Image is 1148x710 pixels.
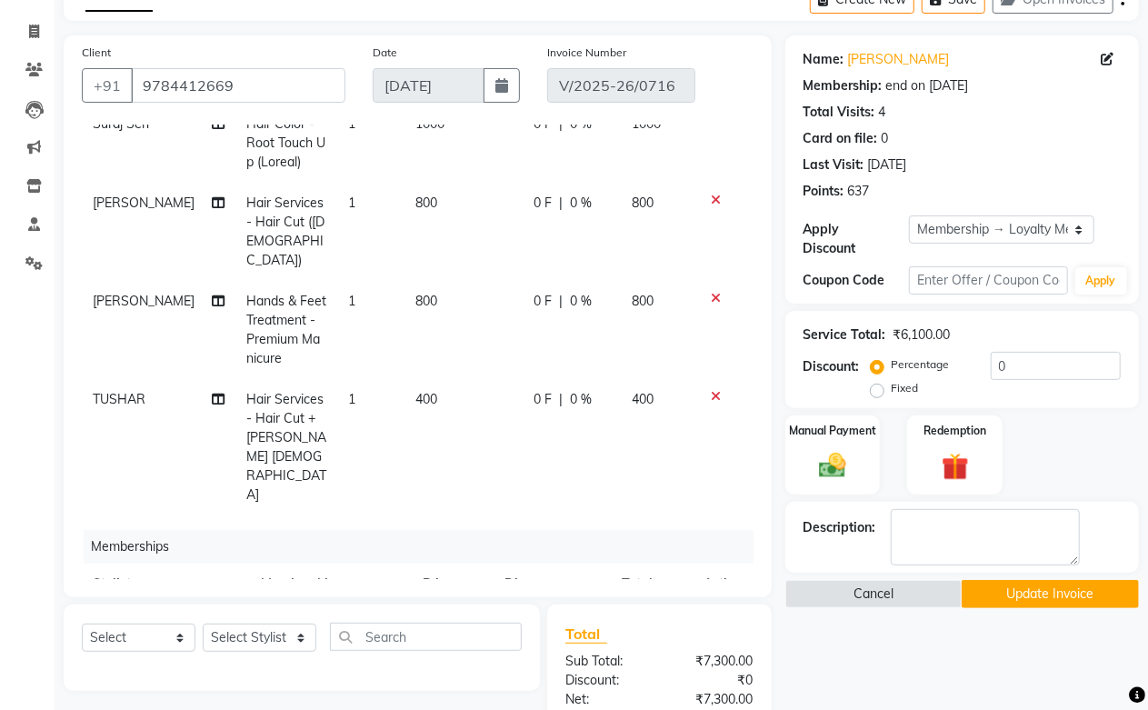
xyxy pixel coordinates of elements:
span: | [559,115,563,134]
span: 0 F [534,194,552,213]
label: Manual Payment [789,423,876,439]
div: 637 [848,182,870,201]
span: TUSHAR [93,391,145,407]
th: Price [412,564,494,605]
span: 800 [632,195,654,211]
span: | [559,292,563,311]
span: | [559,194,563,213]
span: 1 [348,195,355,211]
div: Name: [804,50,844,69]
th: Disc [494,564,612,605]
span: [PERSON_NAME] [93,293,195,309]
div: Discount: [552,671,659,690]
span: 1 [348,391,355,407]
span: [PERSON_NAME] [93,195,195,211]
label: Date [373,45,397,61]
span: Hands & Feet Treatment - Premium Manicure [246,293,326,366]
span: 800 [415,293,437,309]
div: Total Visits: [804,103,875,122]
span: 0 F [534,115,552,134]
span: 0 % [570,115,592,134]
span: 0 % [570,194,592,213]
span: 1 [348,293,355,309]
span: Total [565,625,607,644]
th: Total [612,564,694,605]
div: ₹7,300.00 [659,652,766,671]
label: Redemption [923,423,986,439]
span: 0 F [534,390,552,409]
span: 0 % [570,292,592,311]
th: Action [694,564,754,605]
div: Coupon Code [804,271,909,290]
div: 0 [882,129,889,148]
div: Sub Total: [552,652,659,671]
span: 400 [632,391,654,407]
div: ₹7,300.00 [659,690,766,709]
div: ₹6,100.00 [893,325,951,345]
div: [DATE] [868,155,907,175]
button: Cancel [785,580,963,608]
div: end on [DATE] [886,76,969,95]
span: Hair Services - Hair Cut + [PERSON_NAME] [DEMOGRAPHIC_DATA] [246,391,326,503]
div: Membership: [804,76,883,95]
div: Description: [804,518,876,537]
img: _cash.svg [811,450,855,481]
a: [PERSON_NAME] [848,50,950,69]
label: Fixed [892,380,919,396]
button: Update Invoice [962,580,1139,608]
span: 0 F [534,292,552,311]
span: 0 % [570,390,592,409]
div: 4 [879,103,886,122]
th: Stylist [82,564,250,605]
input: Search [330,623,522,651]
span: Hair Services - Hair Cut ([DEMOGRAPHIC_DATA]) [246,195,324,268]
button: +91 [82,68,133,103]
div: ₹0 [659,671,766,690]
span: | [559,390,563,409]
div: Apply Discount [804,220,909,258]
span: 800 [415,195,437,211]
div: Service Total: [804,325,886,345]
span: 400 [415,391,437,407]
span: 800 [632,293,654,309]
div: Card on file: [804,129,878,148]
label: Client [82,45,111,61]
img: _gift.svg [933,450,978,484]
div: Points: [804,182,844,201]
span: Hair Color - Root Touch Up (Loreal) [246,115,325,170]
th: Membership [250,564,412,605]
div: Memberships [84,530,767,564]
label: Invoice Number [547,45,626,61]
input: Enter Offer / Coupon Code [909,266,1068,295]
div: Discount: [804,357,860,376]
div: Net: [552,690,659,709]
div: Last Visit: [804,155,864,175]
label: Percentage [892,356,950,373]
input: Search by Name/Mobile/Email/Code [131,68,345,103]
button: Apply [1075,267,1127,295]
